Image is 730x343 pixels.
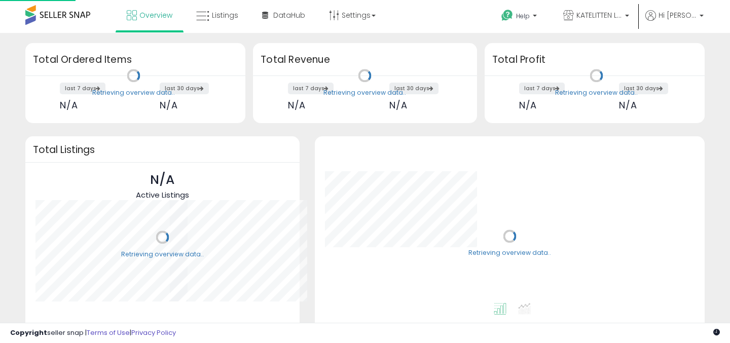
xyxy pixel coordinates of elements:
div: Retrieving overview data.. [468,249,551,258]
a: Hi [PERSON_NAME] [645,10,704,33]
span: DataHub [273,10,305,20]
strong: Copyright [10,328,47,337]
span: KATELITTEN LLC [576,10,622,20]
div: Retrieving overview data.. [92,88,175,97]
span: Listings [212,10,238,20]
a: Help [493,2,547,33]
span: Help [516,12,530,20]
i: Get Help [501,9,514,22]
span: Hi [PERSON_NAME] [659,10,697,20]
div: Retrieving overview data.. [121,250,204,259]
div: Retrieving overview data.. [555,88,638,97]
div: Retrieving overview data.. [323,88,406,97]
div: seller snap | | [10,328,176,338]
span: Overview [139,10,172,20]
